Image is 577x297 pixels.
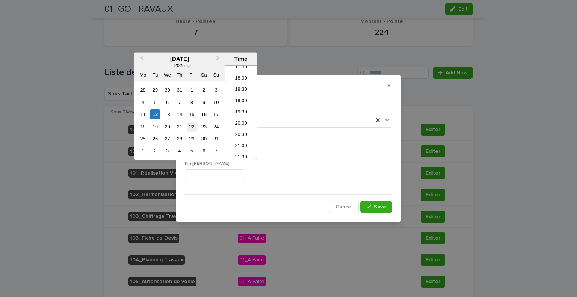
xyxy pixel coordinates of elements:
div: Choose Tuesday, 29 July 2025 [150,85,160,95]
div: Choose Monday, 4 August 2025 [138,97,148,107]
div: Choose Thursday, 28 August 2025 [174,134,184,144]
span: Cancel [335,204,352,210]
div: Choose Wednesday, 6 August 2025 [162,97,172,107]
li: 19:30 [225,107,257,118]
li: 17:30 [225,62,257,73]
div: Choose Sunday, 7 September 2025 [211,146,221,156]
div: Mo [138,70,148,80]
div: Choose Saturday, 23 August 2025 [199,122,209,132]
li: 18:30 [225,84,257,96]
div: Choose Wednesday, 27 August 2025 [162,134,172,144]
div: We [162,70,172,80]
div: Choose Sunday, 17 August 2025 [211,109,221,119]
li: 20:30 [225,130,257,141]
span: 2025 [174,63,185,68]
div: Choose Monday, 18 August 2025 [138,122,148,132]
div: Choose Wednesday, 13 August 2025 [162,109,172,119]
div: Choose Tuesday, 5 August 2025 [150,97,160,107]
div: Sa [199,70,209,80]
div: [DATE] [134,56,225,62]
div: Choose Monday, 25 August 2025 [138,134,148,144]
div: Choose Thursday, 4 September 2025 [174,146,184,156]
div: Choose Saturday, 16 August 2025 [199,109,209,119]
div: Choose Thursday, 7 August 2025 [174,97,184,107]
div: Choose Tuesday, 12 August 2025 [150,109,160,119]
li: 18:00 [225,73,257,84]
div: Choose Sunday, 24 August 2025 [211,122,221,132]
div: Choose Thursday, 21 August 2025 [174,122,184,132]
div: Choose Saturday, 2 August 2025 [199,85,209,95]
div: Choose Tuesday, 2 September 2025 [150,146,160,156]
div: Choose Wednesday, 3 September 2025 [162,146,172,156]
div: Choose Thursday, 14 August 2025 [174,109,184,119]
div: Choose Saturday, 30 August 2025 [199,134,209,144]
div: Choose Monday, 1 September 2025 [138,146,148,156]
div: Time [227,56,255,62]
button: Next Month [213,53,225,65]
div: Choose Tuesday, 19 August 2025 [150,122,160,132]
div: Fr [187,70,197,80]
div: Choose Friday, 1 August 2025 [187,85,197,95]
div: Choose Sunday, 3 August 2025 [211,85,221,95]
div: Su [211,70,221,80]
div: Choose Friday, 15 August 2025 [187,109,197,119]
button: Previous Month [135,53,147,65]
li: 19:00 [225,96,257,107]
div: Th [174,70,184,80]
div: Choose Friday, 8 August 2025 [187,97,197,107]
li: 20:00 [225,118,257,130]
li: 21:30 [225,152,257,163]
div: Tu [150,70,160,80]
div: Choose Sunday, 10 August 2025 [211,97,221,107]
div: Choose Monday, 28 July 2025 [138,85,148,95]
span: Save [374,204,386,210]
li: 21:00 [225,141,257,152]
div: Choose Friday, 5 September 2025 [187,146,197,156]
div: Choose Tuesday, 26 August 2025 [150,134,160,144]
div: Choose Wednesday, 20 August 2025 [162,122,172,132]
div: Choose Saturday, 9 August 2025 [199,97,209,107]
span: Fin [PERSON_NAME] [185,161,230,166]
div: Choose Wednesday, 30 July 2025 [162,85,172,95]
div: month 2025-08 [137,84,222,157]
div: Choose Thursday, 31 July 2025 [174,85,184,95]
div: Choose Sunday, 31 August 2025 [211,134,221,144]
button: Save [360,201,392,213]
div: Choose Friday, 29 August 2025 [187,134,197,144]
div: Choose Friday, 22 August 2025 [187,122,197,132]
div: Choose Monday, 11 August 2025 [138,109,148,119]
div: Choose Saturday, 6 September 2025 [199,146,209,156]
button: Cancel [329,201,359,213]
